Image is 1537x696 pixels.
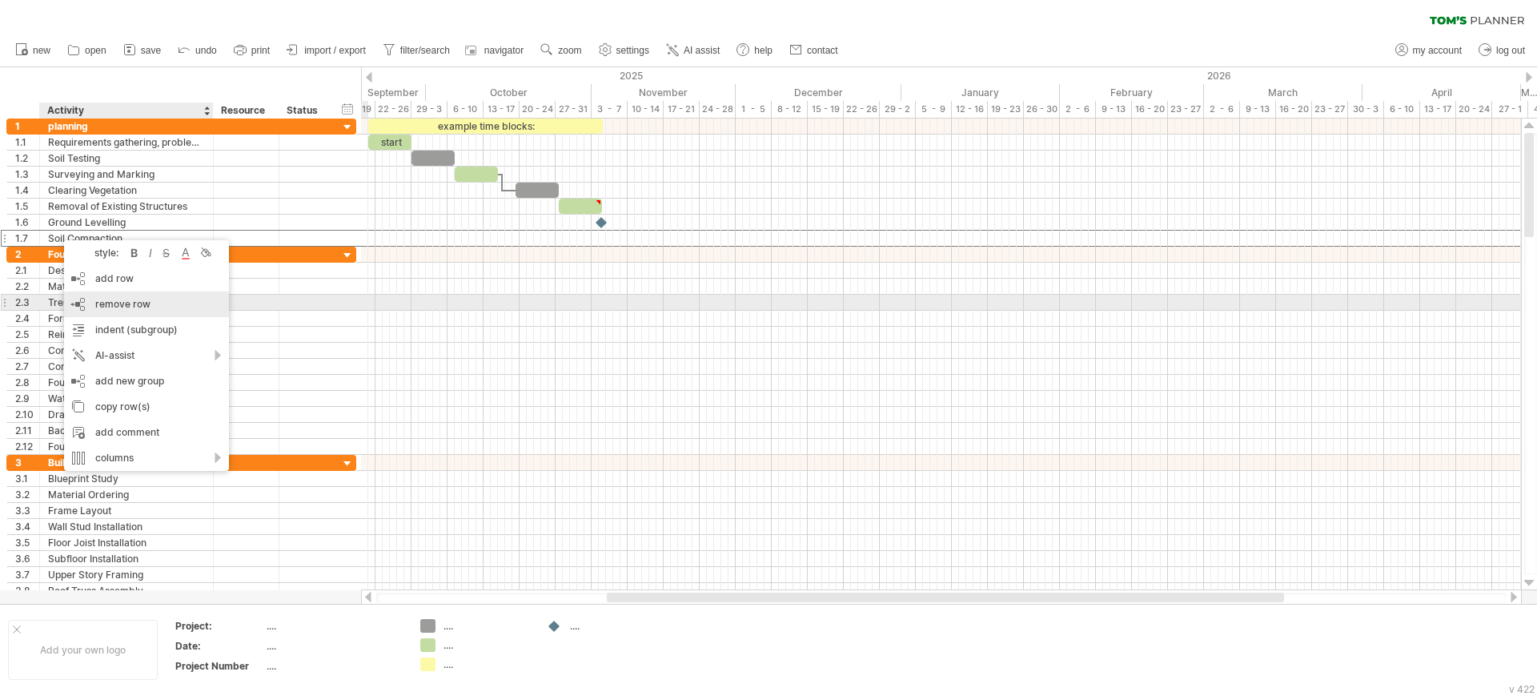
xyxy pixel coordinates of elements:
[48,583,205,598] div: Roof Truss Assembly
[988,101,1024,118] div: 19 - 23
[558,45,581,56] span: zoom
[700,101,736,118] div: 24 - 28
[64,317,229,343] div: indent (subgroup)
[592,101,628,118] div: 3 - 7
[15,199,39,214] div: 1.5
[15,359,39,374] div: 2.7
[15,279,39,294] div: 2.2
[48,471,205,486] div: Blueprint Study
[48,343,205,358] div: Concrete Mixing
[1132,101,1168,118] div: 16 - 20
[48,263,205,278] div: Design Approval
[375,101,411,118] div: 22 - 26
[48,359,205,374] div: Concrete Pouring
[304,45,366,56] span: import / export
[916,101,952,118] div: 5 - 9
[174,40,222,61] a: undo
[664,101,700,118] div: 17 - 21
[95,298,150,310] span: remove row
[1240,101,1276,118] div: 9 - 13
[48,151,205,166] div: Soil Testing
[463,40,528,61] a: navigator
[15,375,39,390] div: 2.8
[85,45,106,56] span: open
[119,40,166,61] a: save
[15,471,39,486] div: 3.1
[48,551,205,566] div: Subfloor Installation
[251,45,270,56] span: print
[48,423,205,438] div: Backfilling
[48,247,205,262] div: Foundation Construction
[48,439,205,454] div: Foundation Inspection
[15,343,39,358] div: 2.6
[267,619,401,633] div: ....
[1496,45,1525,56] span: log out
[1168,101,1204,118] div: 23 - 27
[447,101,484,118] div: 6 - 10
[48,199,205,214] div: Removal of Existing Structures
[570,619,657,633] div: ....
[1276,101,1312,118] div: 16 - 20
[15,183,39,198] div: 1.4
[536,40,586,61] a: zoom
[1509,683,1535,695] div: v 422
[195,45,217,56] span: undo
[662,40,724,61] a: AI assist
[48,311,205,326] div: Formwork Setting
[48,567,205,582] div: Upper Story Framing
[736,84,901,101] div: December 2025
[48,535,205,550] div: Floor Joist Installation
[785,40,843,61] a: contact
[1362,84,1521,101] div: April 2026
[15,327,39,342] div: 2.5
[48,407,205,422] div: Drainage Installation
[1348,101,1384,118] div: 30 - 3
[400,45,450,56] span: filter/search
[1204,101,1240,118] div: 2 - 6
[221,103,270,119] div: Resource
[15,407,39,422] div: 2.10
[1060,101,1096,118] div: 2 - 6
[484,101,520,118] div: 13 - 17
[141,45,161,56] span: save
[48,327,205,342] div: Reinforcement Placement
[484,45,524,56] span: navigator
[47,103,204,119] div: Activity
[64,343,229,368] div: AI-assist
[15,391,39,406] div: 2.9
[64,394,229,420] div: copy row(s)
[48,231,205,246] div: Soil Compaction
[411,101,447,118] div: 29 - 3
[267,639,401,653] div: ....
[283,40,371,61] a: import / export
[15,487,39,502] div: 3.2
[15,455,39,470] div: 3
[1204,84,1362,101] div: March 2026
[1492,101,1528,118] div: 27 - 1
[844,101,880,118] div: 22 - 26
[15,311,39,326] div: 2.4
[15,567,39,582] div: 3.7
[880,101,916,118] div: 29 - 2
[901,84,1060,101] div: January 2026
[443,658,531,671] div: ....
[48,215,205,230] div: Ground Levelling
[15,263,39,278] div: 2.1
[15,519,39,534] div: 3.4
[736,101,772,118] div: 1 - 5
[684,45,720,56] span: AI assist
[175,619,263,633] div: Project:
[15,231,39,246] div: 1.7
[48,455,205,470] div: Building Framework
[48,375,205,390] div: Foundation Setting
[1096,101,1132,118] div: 9 - 13
[48,279,205,294] div: Materials Procurement
[426,84,592,101] div: October 2025
[48,519,205,534] div: Wall Stud Installation
[1420,101,1456,118] div: 13 - 17
[616,45,649,56] span: settings
[48,295,205,310] div: Trench Digging
[1456,101,1492,118] div: 20 - 24
[70,247,126,259] div: style:
[15,135,39,150] div: 1.1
